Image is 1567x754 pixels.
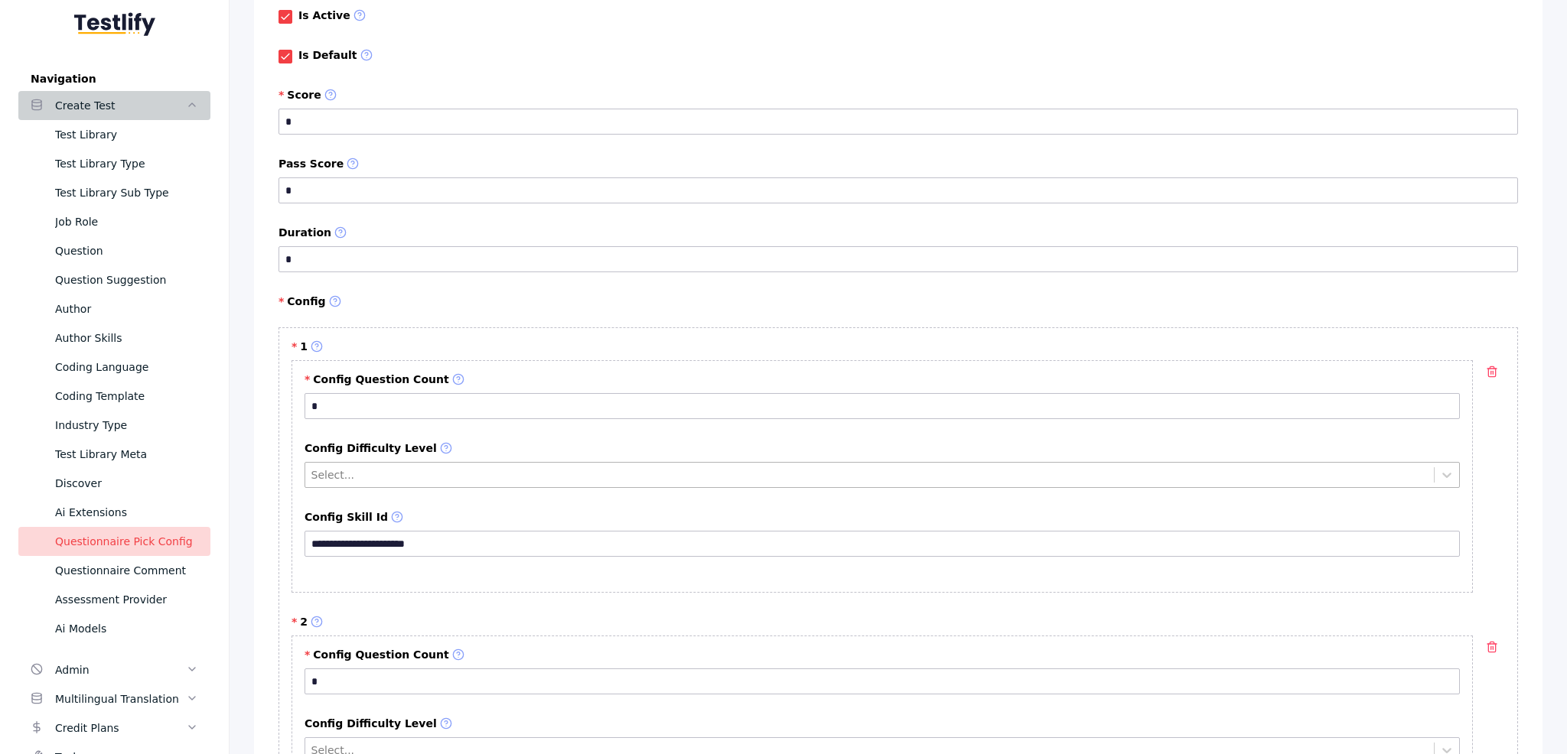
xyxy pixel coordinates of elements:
div: Test Library Sub Type [55,184,198,202]
label: 2 [292,616,1473,629]
a: Coding Language [18,353,210,382]
div: Credit Plans [55,719,186,737]
div: Coding Language [55,358,198,376]
label: Score [279,89,1518,102]
div: Admin [55,661,186,679]
div: Multilingual Translation [55,690,186,708]
label: Pass Score [279,158,1518,171]
div: Question [55,242,198,260]
div: Create Test [55,96,186,115]
a: Industry Type [18,411,210,440]
div: Coding Template [55,387,198,405]
a: Question [18,236,210,265]
a: Test Library Sub Type [18,178,210,207]
a: Author [18,294,210,323]
label: Is Active [298,9,369,23]
div: Job Role [55,213,198,231]
label: Navigation [18,73,210,85]
label: Config Difficulty Level [305,717,1460,731]
a: Test Library [18,120,210,149]
a: Ai Extensions [18,498,210,527]
div: Author Skills [55,329,198,347]
label: Duration [279,226,1518,240]
a: Coding Template [18,382,210,411]
div: Assessment Provider [55,590,198,609]
div: Test Library Meta [55,445,198,463]
a: Test Library Meta [18,440,210,469]
label: Is Default [298,49,376,63]
div: Test Library [55,125,198,144]
div: Questionnaire Comment [55,561,198,580]
label: Config Skill Id [305,511,1460,525]
div: Author [55,300,198,318]
div: Question Suggestion [55,271,198,289]
a: Discover [18,469,210,498]
div: Test Library Type [55,154,198,173]
div: Discover [55,474,198,492]
label: Config Difficulty Level [305,442,1460,456]
label: 1 [292,340,1473,354]
label: Config [279,295,1518,309]
a: Question Suggestion [18,265,210,294]
a: Author Skills [18,323,210,353]
label: Config Question Count [305,648,1460,662]
a: Questionnaire Pick Config [18,527,210,556]
div: Questionnaire Pick Config [55,532,198,551]
div: Ai Extensions [55,503,198,522]
a: Assessment Provider [18,585,210,614]
label: Config Question Count [305,373,1460,387]
a: Job Role [18,207,210,236]
a: Questionnaire Comment [18,556,210,585]
a: Test Library Type [18,149,210,178]
a: Ai Models [18,614,210,643]
img: Testlify - Backoffice [74,12,155,36]
div: Ai Models [55,619,198,638]
div: Industry Type [55,416,198,434]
